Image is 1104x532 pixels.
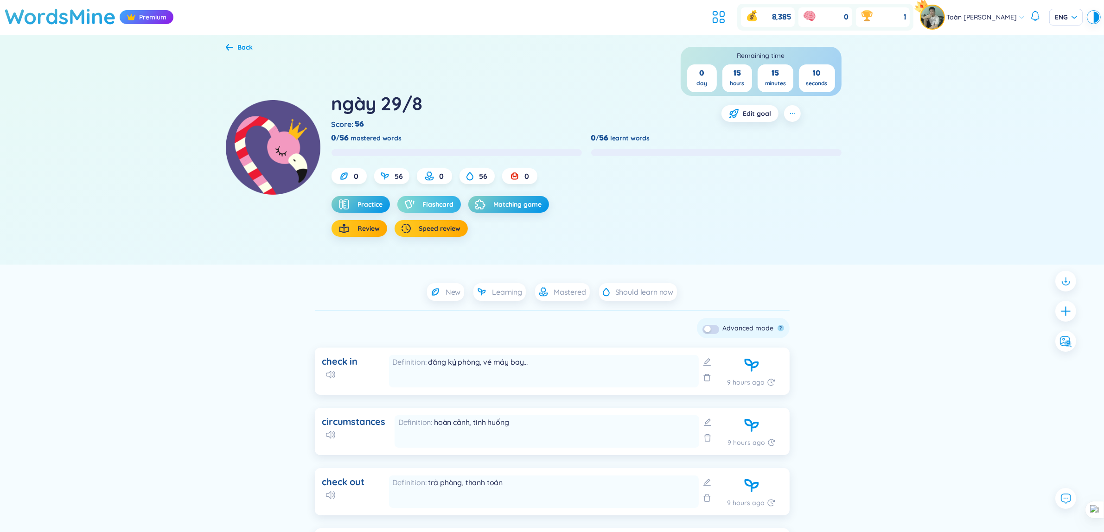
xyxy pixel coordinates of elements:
span: Practice [358,200,383,209]
div: Back [238,42,253,52]
span: Matching game [494,200,542,209]
a: avatarpro [921,6,946,29]
span: Toàn [PERSON_NAME] [946,12,1017,22]
span: Definition [393,478,428,487]
div: seconds [806,78,828,89]
div: 10 [813,68,821,78]
div: check in [322,355,357,368]
span: Learning [492,287,522,297]
span: Flashcard [423,200,454,209]
div: day [696,78,707,89]
div: 0/56 [591,133,608,143]
span: 56 [479,171,487,181]
img: crown icon [127,13,136,22]
span: 0 [525,171,530,181]
button: Review [332,220,387,237]
div: minutes [765,78,786,89]
span: 8,385 [772,12,791,22]
span: Edit goal [743,109,772,118]
span: mastered words [351,133,402,143]
div: 0/56 [332,133,349,143]
span: hoàn cảnh, tình huống [434,418,509,427]
div: Remaining time [684,51,838,61]
span: Should learn now [615,287,673,297]
span: Definition [398,418,434,427]
div: hours [730,78,744,89]
span: 56 [395,171,403,181]
span: trả phòng, thanh toán [428,478,503,487]
span: 9 hours ago [727,377,765,387]
button: Matching game [468,196,549,213]
button: Edit goal [721,105,779,122]
div: check out [322,475,364,488]
div: circumstances [322,415,385,428]
a: Back [226,44,253,52]
span: 0 [354,171,359,181]
button: ? [778,325,784,331]
span: ENG [1055,13,1077,22]
span: Definition [393,357,428,367]
div: Premium [120,10,173,24]
div: 0 [699,68,704,78]
span: plus [1060,305,1072,317]
span: 0 [844,12,849,22]
span: 56 [355,119,364,129]
div: Score : [332,119,366,129]
button: Flashcard [397,196,461,213]
span: 9 hours ago [727,498,765,508]
span: Review [358,224,380,233]
div: ngày 29/8 [332,91,422,116]
span: Mastered [554,287,586,297]
button: Speed review [395,220,468,237]
span: 1 [904,12,906,22]
button: Practice [332,196,390,213]
span: Speed review [419,224,461,233]
span: New [446,287,461,297]
div: Advanced mode [723,323,774,333]
span: 9 hours ago [727,437,765,448]
span: 0 [440,171,444,181]
img: avatar [921,6,944,29]
span: đăng ký phòng, vé máy bay… [428,357,528,367]
span: learnt words [610,133,650,143]
div: 15 [734,68,741,78]
div: 15 [772,68,779,78]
